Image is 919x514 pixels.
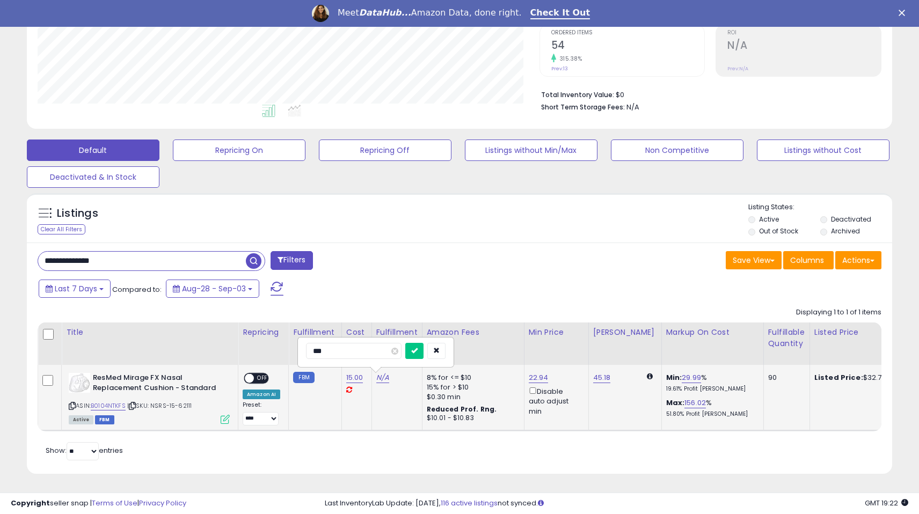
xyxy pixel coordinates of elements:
[92,498,137,508] a: Terms of Use
[529,327,584,338] div: Min Price
[814,373,903,383] div: $32.73
[69,415,93,424] span: All listings currently available for purchase on Amazon
[243,390,280,399] div: Amazon AI
[27,166,159,188] button: Deactivated & In Stock
[427,414,516,423] div: $10.01 - $10.83
[768,327,805,349] div: Fulfillable Quantity
[541,102,625,112] b: Short Term Storage Fees:
[11,498,50,508] strong: Copyright
[814,372,863,383] b: Listed Price:
[57,206,98,221] h5: Listings
[899,10,909,16] div: Close
[666,327,759,338] div: Markup on Cost
[427,327,520,338] div: Amazon Fees
[243,401,280,425] div: Preset:
[551,65,568,72] small: Prev: 13
[768,373,801,383] div: 90
[796,307,881,318] div: Displaying 1 to 1 of 1 items
[541,90,614,99] b: Total Inventory Value:
[441,498,498,508] a: 116 active listings
[529,385,580,416] div: Disable auto adjust min
[748,202,892,212] p: Listing States:
[27,139,159,161] button: Default
[427,405,497,414] b: Reduced Prof. Rng.
[271,251,312,270] button: Filters
[541,87,874,100] li: $0
[293,327,337,338] div: Fulfillment
[346,372,363,383] a: 15.00
[55,283,97,294] span: Last 7 Days
[727,30,881,36] span: ROI
[166,280,259,298] button: Aug-28 - Sep-03
[346,327,367,338] div: Cost
[325,498,908,509] div: Last InventoryLab Update: [DATE], not synced.
[338,8,522,18] div: Meet Amazon Data, done right.
[254,374,271,383] span: OFF
[91,401,126,410] a: B0104NTKFS
[556,55,582,63] small: 315.38%
[530,8,590,19] a: Check It Out
[666,410,755,418] p: 51.80% Profit [PERSON_NAME]
[38,224,85,234] div: Clear All Filters
[831,215,871,224] label: Deactivated
[243,327,284,338] div: Repricing
[865,498,908,508] span: 2025-09-11 19:22 GMT
[682,372,701,383] a: 29.99
[46,445,123,456] span: Show: entries
[783,251,834,269] button: Columns
[757,139,889,161] button: Listings without Cost
[312,5,329,22] img: Profile image for Georgie
[173,139,305,161] button: Repricing On
[319,139,451,161] button: Repricing Off
[759,226,798,236] label: Out of Stock
[465,139,597,161] button: Listings without Min/Max
[727,39,881,54] h2: N/A
[376,372,389,383] a: N/A
[427,383,516,392] div: 15% for > $10
[39,280,111,298] button: Last 7 Days
[69,373,230,423] div: ASIN:
[112,284,162,295] span: Compared to:
[666,373,755,393] div: %
[666,398,755,418] div: %
[666,398,685,408] b: Max:
[529,372,549,383] a: 22.94
[727,65,748,72] small: Prev: N/A
[647,373,653,380] i: Calculated using Dynamic Max Price.
[127,401,192,410] span: | SKU: NSRS-15-62111
[666,372,682,383] b: Min:
[661,322,763,365] th: The percentage added to the cost of goods (COGS) that forms the calculator for Min & Max prices.
[11,498,186,509] div: seller snap | |
[427,373,516,383] div: 8% for <= $10
[835,251,881,269] button: Actions
[593,327,657,338] div: [PERSON_NAME]
[293,372,314,383] small: FBM
[95,415,114,424] span: FBM
[611,139,743,161] button: Non Competitive
[759,215,779,224] label: Active
[593,372,611,383] a: 45.18
[182,283,246,294] span: Aug-28 - Sep-03
[69,373,90,393] img: 41a1z+rcF1L._SL40_.jpg
[814,327,907,338] div: Listed Price
[831,226,860,236] label: Archived
[684,398,706,408] a: 156.02
[666,385,755,393] p: 19.61% Profit [PERSON_NAME]
[551,30,705,36] span: Ordered Items
[427,392,516,402] div: $0.30 min
[139,498,186,508] a: Privacy Policy
[790,255,824,266] span: Columns
[93,373,223,395] b: ResMed Mirage FX Nasal Replacement Cushion - Standard
[376,327,418,349] div: Fulfillment Cost
[626,102,639,112] span: N/A
[726,251,782,269] button: Save View
[551,39,705,54] h2: 54
[359,8,411,18] i: DataHub...
[66,327,234,338] div: Title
